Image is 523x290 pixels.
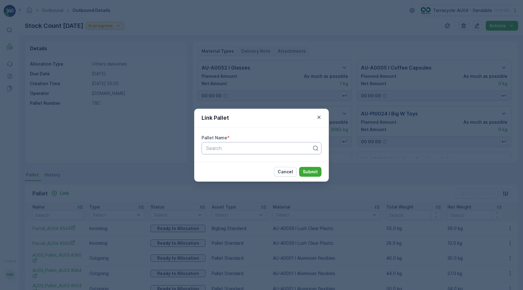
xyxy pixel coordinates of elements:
p: Submit [303,169,318,175]
p: Link Pallet [202,114,229,122]
p: Search [206,145,312,152]
button: Submit [299,167,321,177]
label: Pallet Name [202,135,227,140]
p: Cancel [278,169,293,175]
button: Cancel [274,167,297,177]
